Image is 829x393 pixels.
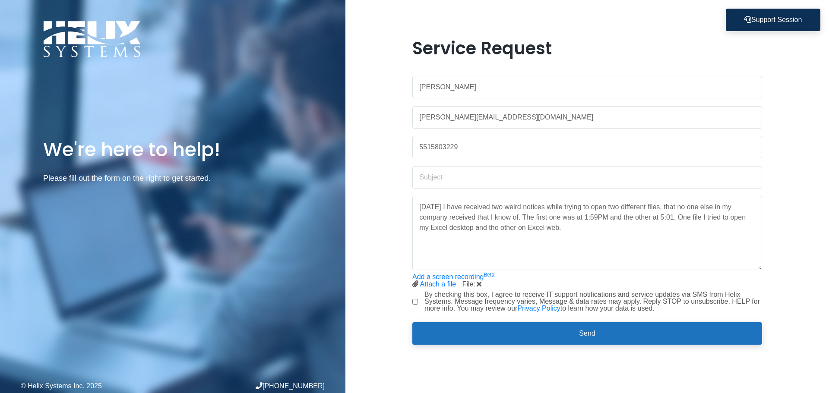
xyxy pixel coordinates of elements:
[43,172,302,185] p: Please fill out the form on the right to get started.
[412,273,494,280] a: Add a screen recordingBeta
[43,21,141,57] img: Logo
[173,382,325,390] div: [PHONE_NUMBER]
[424,291,762,312] label: By checking this box, I agree to receive IT support notifications and service updates via SMS fro...
[412,106,762,129] input: Work Email
[412,38,762,59] h1: Service Request
[412,166,762,189] input: Subject
[484,272,494,278] sup: Beta
[412,322,762,345] button: Send
[420,280,456,288] a: Attach a file
[462,280,481,288] span: File:
[21,383,173,390] div: © Helix Systems Inc. 2025
[517,305,560,312] a: Privacy Policy
[726,9,820,31] button: Support Session
[43,137,302,162] h1: We're here to help!
[412,136,762,158] input: Phone Number
[412,76,762,98] input: Name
